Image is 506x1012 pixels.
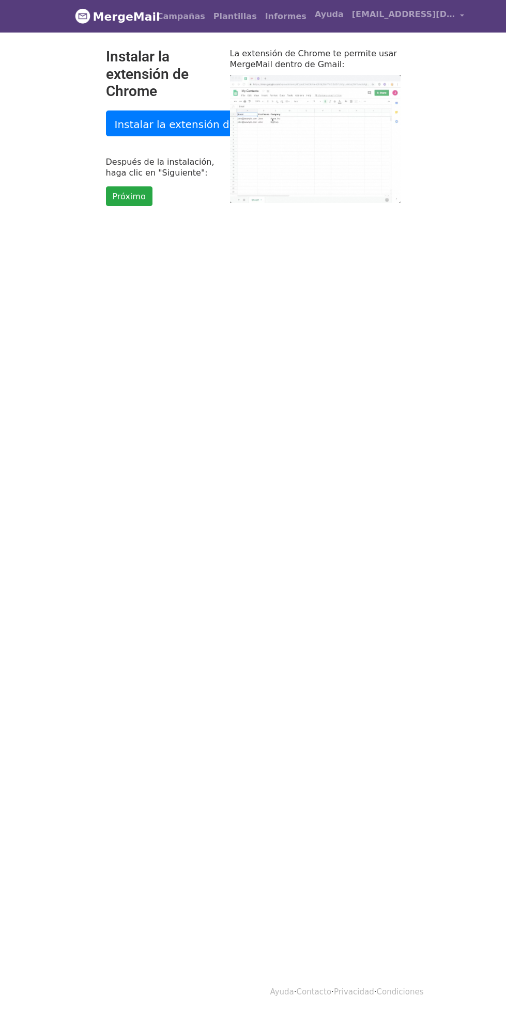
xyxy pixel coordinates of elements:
[75,8,90,24] img: Logotipo de MergeMail
[331,987,334,997] font: ·
[270,987,294,997] a: Ayuda
[115,118,280,130] font: Instalar la extensión de Chrome
[311,4,348,25] a: Ayuda
[213,11,257,21] font: Plantillas
[157,11,205,21] font: Campañas
[106,110,288,136] a: Instalar la extensión de Chrome
[315,9,344,19] font: Ayuda
[209,6,261,27] a: Plantillas
[348,4,469,28] a: [EMAIL_ADDRESS][DOMAIN_NAME]
[106,48,189,100] font: Instalar la extensión de Chrome
[454,962,506,1012] iframe: Widget de chat
[374,987,377,997] font: ·
[294,987,297,997] font: ·
[75,6,145,27] a: MergeMail
[297,987,332,997] a: Contacto
[106,157,214,178] font: Después de la instalación, haga clic en "Siguiente":
[377,987,424,997] a: Condiciones
[265,11,306,21] font: Informes
[93,10,160,23] font: MergeMail
[261,6,311,27] a: Informes
[113,191,146,201] font: Próximo
[230,49,397,69] font: La extensión de Chrome te permite usar MergeMail dentro de Gmail:
[334,987,374,997] a: Privacidad
[106,186,152,207] a: Próximo
[153,6,209,27] a: Campañas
